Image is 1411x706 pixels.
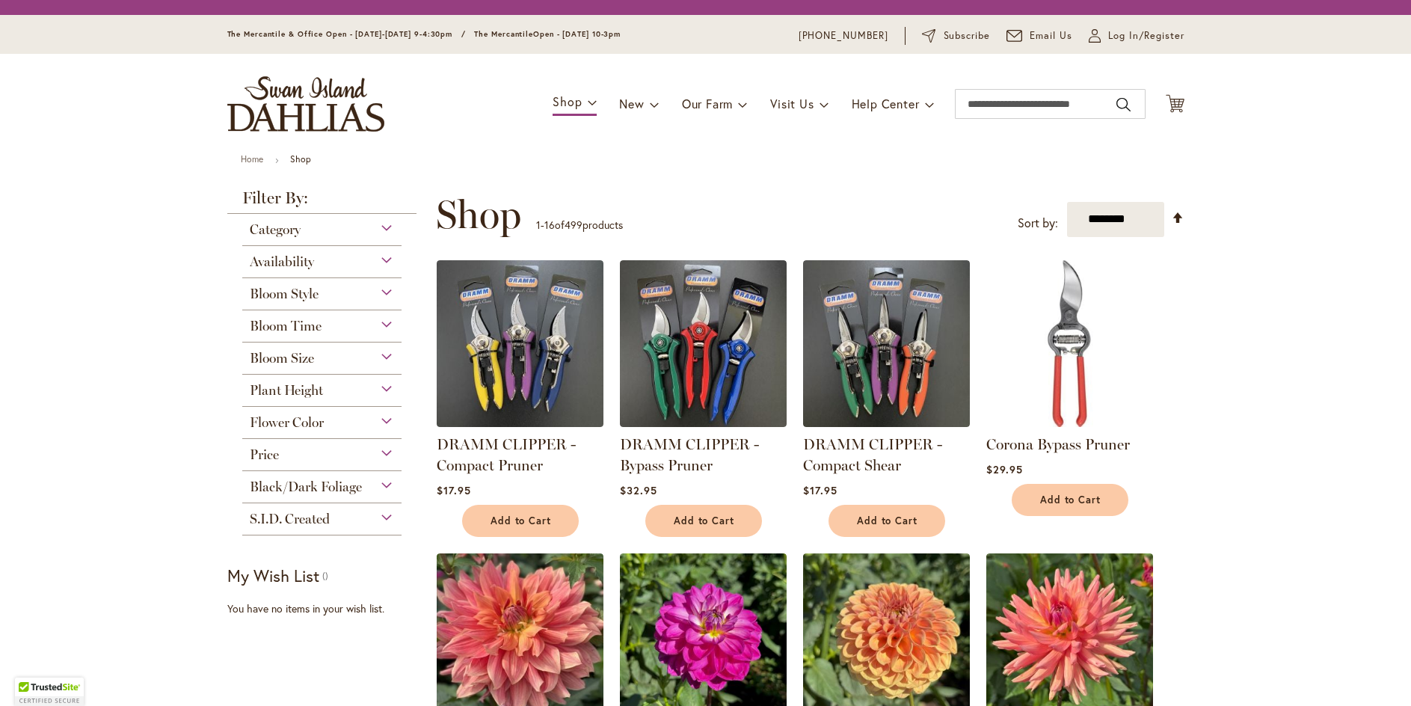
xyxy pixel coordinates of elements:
strong: Shop [290,153,311,165]
a: Corona Bypass Pruner [986,435,1130,453]
span: Shop [553,93,582,109]
img: DRAMM CLIPPER - Bypass Pruner [620,260,787,427]
p: - of products [536,213,623,237]
a: Log In/Register [1089,28,1184,43]
span: 16 [544,218,555,232]
span: Shop [436,192,521,237]
span: The Mercantile & Office Open - [DATE]-[DATE] 9-4:30pm / The Mercantile [227,29,534,39]
strong: My Wish List [227,565,319,586]
span: 1 [536,218,541,232]
button: Add to Cart [829,505,945,537]
img: DRAMM CLIPPER - Compact Pruner [437,260,603,427]
span: Black/Dark Foliage [250,479,362,495]
span: Open - [DATE] 10-3pm [533,29,621,39]
span: Bloom Size [250,350,314,366]
span: Availability [250,254,314,270]
span: Help Center [852,96,920,111]
a: DRAMM CLIPPER - Compact Shear [803,416,970,430]
span: $17.95 [803,483,837,497]
img: DRAMM CLIPPER - Compact Shear [803,260,970,427]
span: Flower Color [250,414,324,431]
span: Our Farm [682,96,733,111]
a: [PHONE_NUMBER] [799,28,889,43]
span: Add to Cart [1040,494,1101,506]
span: Log In/Register [1108,28,1184,43]
a: DRAMM CLIPPER - Compact Pruner [437,435,576,474]
a: DRAMM CLIPPER - Bypass Pruner [620,435,759,474]
button: Add to Cart [1012,484,1128,516]
button: Search [1116,93,1130,117]
span: S.I.D. Created [250,511,330,527]
a: DRAMM CLIPPER - Compact Pruner [437,416,603,430]
span: Add to Cart [857,515,918,527]
a: Home [241,153,264,165]
a: Email Us [1006,28,1072,43]
span: Add to Cart [491,515,552,527]
div: TrustedSite Certified [15,678,84,706]
span: Price [250,446,279,463]
img: Corona Bypass Pruner [986,260,1153,427]
span: Email Us [1030,28,1072,43]
span: New [619,96,644,111]
span: Visit Us [770,96,814,111]
span: $32.95 [620,483,657,497]
span: 499 [565,218,582,232]
span: Bloom Time [250,318,322,334]
span: Bloom Style [250,286,319,302]
div: You have no items in your wish list. [227,601,427,616]
a: DRAMM CLIPPER - Bypass Pruner [620,416,787,430]
span: Subscribe [944,28,991,43]
label: Sort by: [1018,209,1058,237]
span: Category [250,221,301,238]
span: $17.95 [437,483,471,497]
span: $29.95 [986,462,1023,476]
button: Add to Cart [462,505,579,537]
span: Plant Height [250,382,323,399]
a: store logo [227,76,384,132]
button: Add to Cart [645,505,762,537]
a: Subscribe [922,28,990,43]
strong: Filter By: [227,190,417,214]
a: Corona Bypass Pruner [986,416,1153,430]
a: DRAMM CLIPPER - Compact Shear [803,435,942,474]
span: Add to Cart [674,515,735,527]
